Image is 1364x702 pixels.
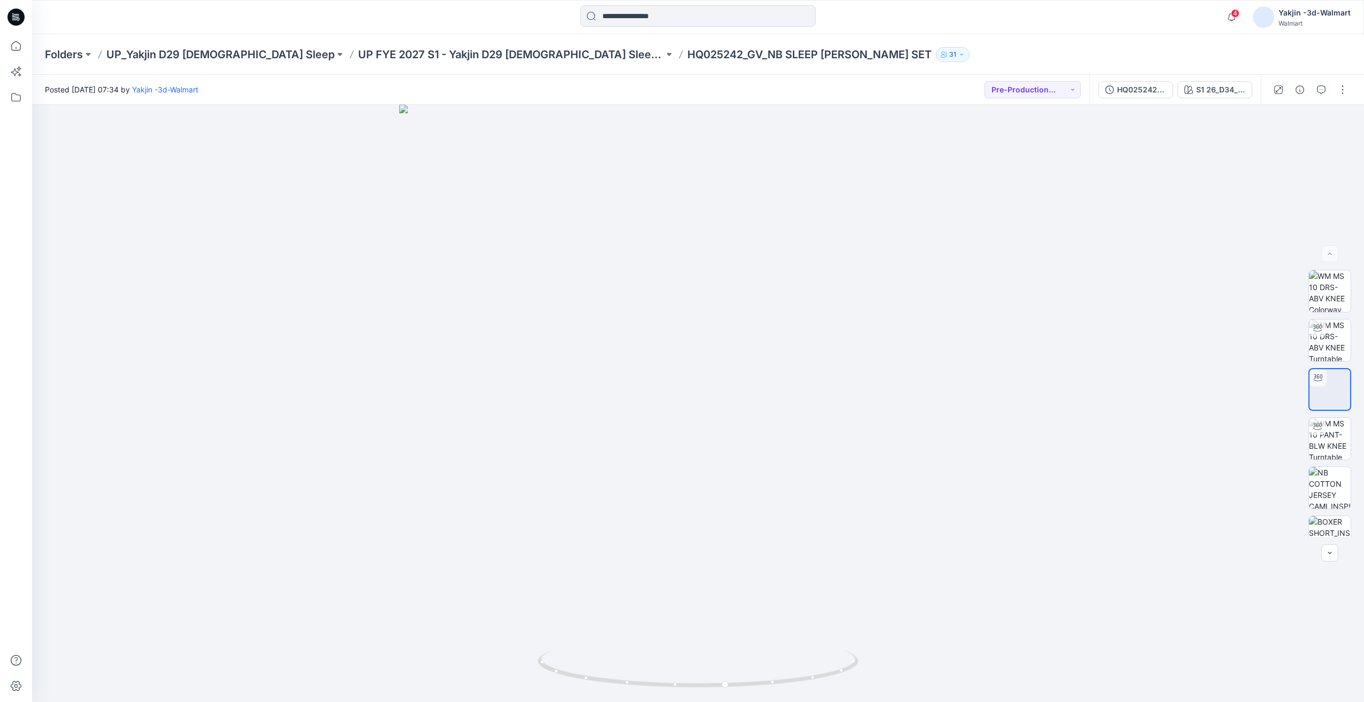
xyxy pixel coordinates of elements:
[1309,418,1351,459] img: WM MS 10 PANT-BLW KNEE Turntable with Avatar
[1177,81,1252,98] button: S1 26_D34_NB_2 CHERRY HEARTS v1 rpt_CW3_DEL PINK_WM
[106,47,335,62] a: UP_Yakjin D29 [DEMOGRAPHIC_DATA] Sleep
[1278,19,1351,27] div: Walmart
[1253,6,1274,28] img: avatar
[45,47,83,62] a: Folders
[358,47,664,62] a: UP FYE 2027 S1 - Yakjin D29 [DEMOGRAPHIC_DATA] Sleepwear
[1278,6,1351,19] div: Yakjin -3d-Walmart
[45,84,198,95] span: Posted [DATE] 07:34 by
[132,85,198,94] a: Yakjin -3d-Walmart
[687,47,932,62] p: HQ025242_GV_NB SLEEP [PERSON_NAME] SET
[949,49,956,60] p: 31
[1309,516,1351,558] img: BOXER SHORT_INSPIRATION (3)
[1309,270,1351,312] img: WM MS 10 DRS-ABV KNEE Colorway wo Avatar
[1231,9,1239,18] span: 4
[1309,467,1351,509] img: NB COTTON JERSEY CAMI_INSPIRATION (1)
[1098,81,1173,98] button: HQ025242_GV_NB SLEEP [PERSON_NAME] SET
[1309,319,1351,361] img: WM MS 10 DRS-ABV KNEE Turntable with Avatar
[936,47,970,62] button: 31
[1196,84,1245,96] div: S1 26_D34_NB_2 CHERRY HEARTS v1 rpt_CW3_DEL PINK_WM
[1291,81,1308,98] button: Details
[1117,84,1166,96] div: HQ025242_GV_NB SLEEP [PERSON_NAME] SET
